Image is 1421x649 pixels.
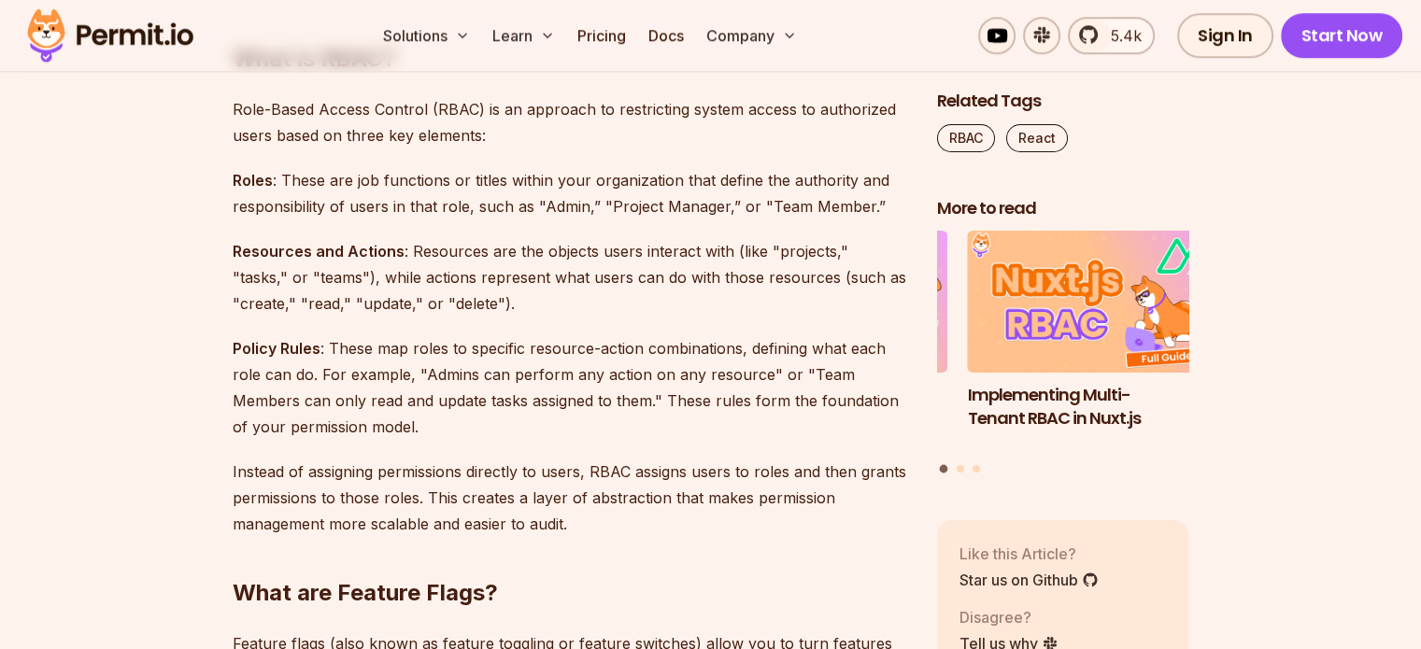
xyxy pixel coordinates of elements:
[376,17,477,54] button: Solutions
[1177,13,1273,58] a: Sign In
[957,465,964,473] button: Go to slide 2
[695,232,947,374] img: Policy-Based Access Control (PBAC) Isn’t as Great as You Think
[695,232,947,454] li: 3 of 3
[233,167,907,219] p: : These are job functions or titles within your organization that define the authority and respon...
[1068,17,1155,54] a: 5.4k
[959,543,1099,565] p: Like this Article?
[695,384,947,453] h3: Policy-Based Access Control (PBAC) Isn’t as Great as You Think
[233,242,405,261] strong: Resources and Actions
[1281,13,1403,58] a: Start Now
[968,232,1220,374] img: Implementing Multi-Tenant RBAC in Nuxt.js
[937,197,1189,220] h2: More to read
[485,17,562,54] button: Learn
[19,4,202,67] img: Permit logo
[973,465,980,473] button: Go to slide 3
[699,17,804,54] button: Company
[968,384,1220,430] h3: Implementing Multi-Tenant RBAC in Nuxt.js
[968,232,1220,454] li: 1 of 3
[1006,124,1068,152] a: React
[233,171,273,190] strong: Roles
[937,124,995,152] a: RBAC
[233,96,907,148] p: Role-Based Access Control (RBAC) is an approach to restricting system access to authorized users ...
[233,339,320,358] strong: Policy Rules
[641,17,691,54] a: Docs
[233,459,907,537] p: Instead of assigning permissions directly to users, RBAC assigns users to roles and then grants p...
[937,90,1189,113] h2: Related Tags
[968,232,1220,454] a: Implementing Multi-Tenant RBAC in Nuxt.jsImplementing Multi-Tenant RBAC in Nuxt.js
[233,503,907,608] h2: What are Feature Flags?
[940,465,948,473] button: Go to slide 1
[570,17,633,54] a: Pricing
[937,232,1189,476] div: Posts
[1100,24,1142,47] span: 5.4k
[233,238,907,317] p: : Resources are the objects users interact with (like "projects," "tasks," or "teams"), while act...
[959,606,1059,628] p: Disagree?
[959,569,1099,591] a: Star us on Github
[233,335,907,440] p: : These map roles to specific resource-action combinations, defining what each role can do. For e...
